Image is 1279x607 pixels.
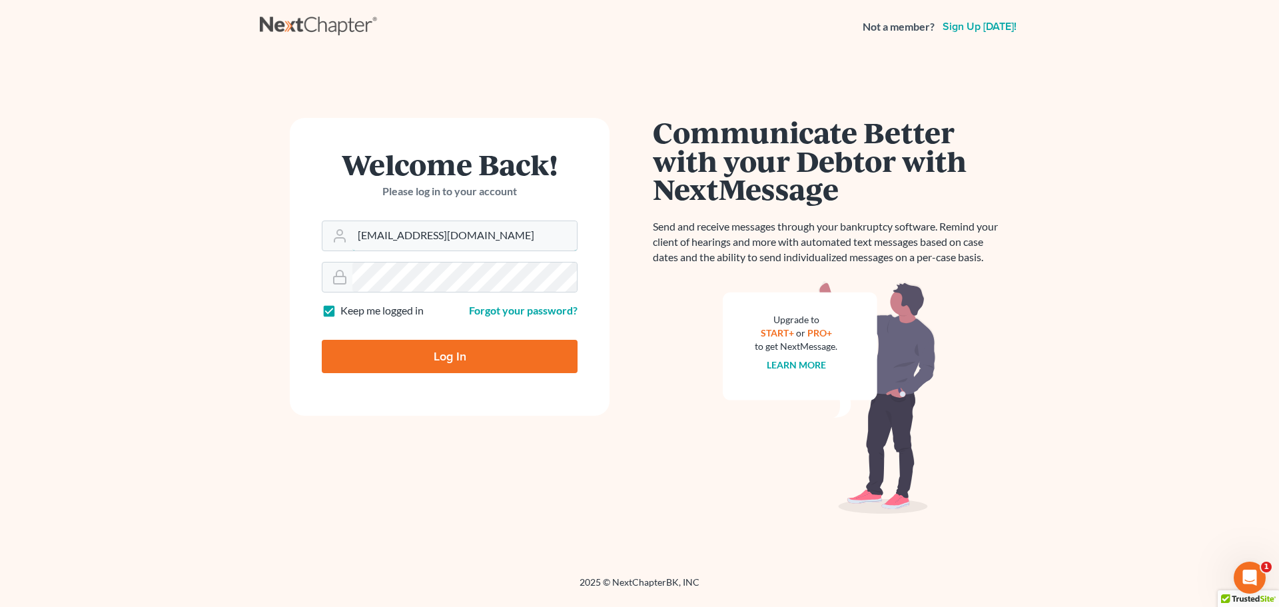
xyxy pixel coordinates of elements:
div: to get NextMessage. [755,340,837,353]
a: START+ [761,327,794,338]
a: PRO+ [807,327,832,338]
iframe: Intercom live chat [1234,562,1266,594]
input: Log In [322,340,578,373]
img: nextmessage_bg-59042aed3d76b12b5cd301f8e5b87938c9018125f34e5fa2b7a6b67550977c72.svg [723,281,936,514]
a: Forgot your password? [469,304,578,316]
input: Email Address [352,221,577,251]
h1: Welcome Back! [322,150,578,179]
div: Upgrade to [755,313,837,326]
p: Please log in to your account [322,184,578,199]
strong: Not a member? [863,19,935,35]
div: 2025 © NextChapterBK, INC [260,576,1019,600]
a: Learn more [767,359,826,370]
span: or [796,327,805,338]
h1: Communicate Better with your Debtor with NextMessage [653,118,1006,203]
a: Sign up [DATE]! [940,21,1019,32]
p: Send and receive messages through your bankruptcy software. Remind your client of hearings and mo... [653,219,1006,265]
span: 1 [1261,562,1272,572]
label: Keep me logged in [340,303,424,318]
